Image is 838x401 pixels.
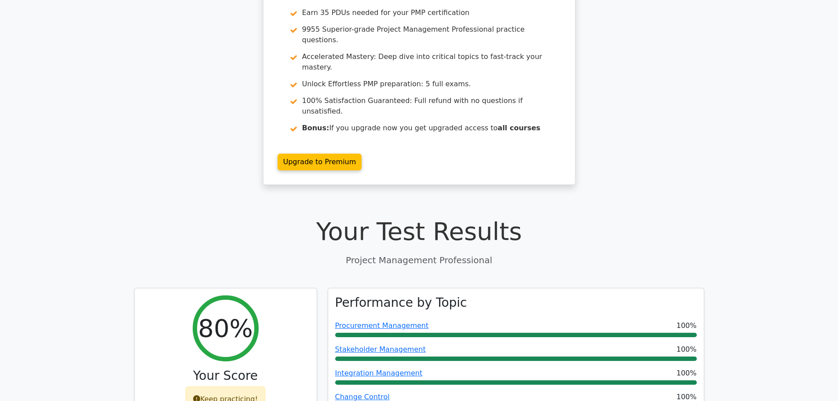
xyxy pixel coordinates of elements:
h1: Your Test Results [134,217,704,246]
p: Project Management Professional [134,254,704,267]
a: Integration Management [335,369,423,377]
h3: Performance by Topic [335,295,467,310]
span: 100% [677,344,697,355]
span: 100% [677,368,697,379]
a: Procurement Management [335,321,429,330]
a: Upgrade to Premium [278,154,362,170]
h2: 80% [198,313,252,343]
a: Change Control [335,393,390,401]
h3: Your Score [142,368,310,383]
span: 100% [677,320,697,331]
a: Stakeholder Management [335,345,426,353]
